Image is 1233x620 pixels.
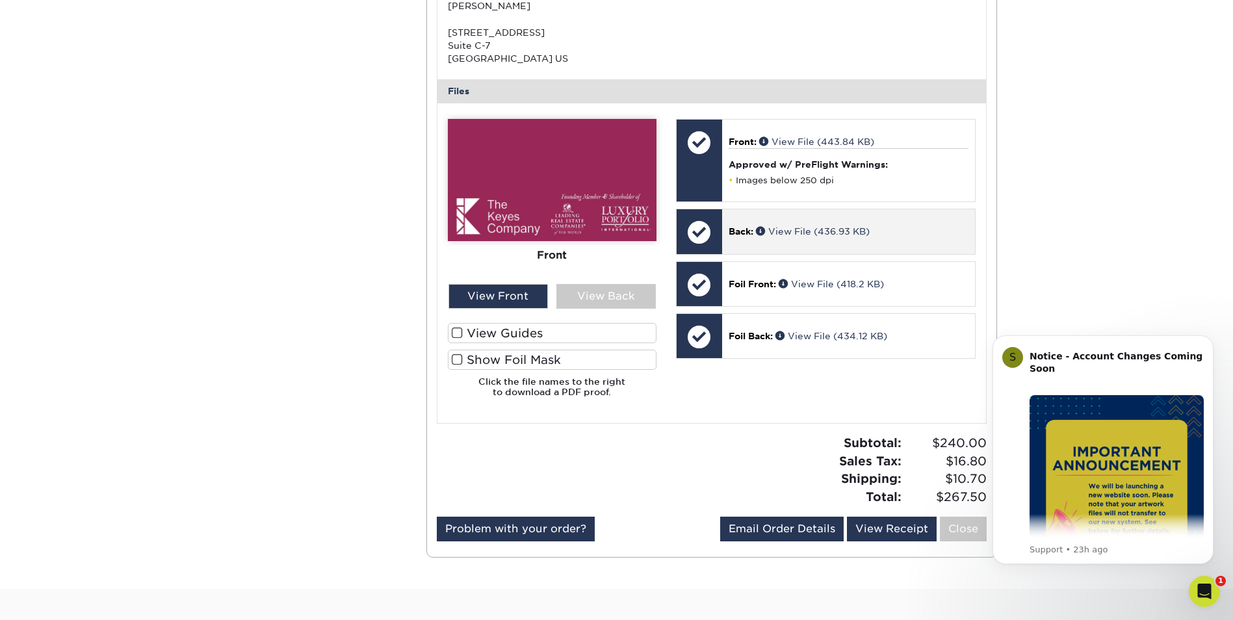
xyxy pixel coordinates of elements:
[729,331,773,341] span: Foil Back:
[847,517,937,541] a: View Receipt
[437,79,986,103] div: Files
[940,517,987,541] a: Close
[448,323,656,343] label: View Guides
[1189,576,1220,607] iframe: Intercom live chat
[775,331,887,341] a: View File (434.12 KB)
[905,434,987,452] span: $240.00
[905,488,987,506] span: $267.50
[729,226,753,237] span: Back:
[729,136,757,147] span: Front:
[866,489,902,504] strong: Total:
[448,376,656,408] h6: Click the file names to the right to download a PDF proof.
[905,452,987,471] span: $16.80
[759,136,874,147] a: View File (443.84 KB)
[973,319,1233,614] iframe: Intercom notifications message
[844,435,902,450] strong: Subtotal:
[729,279,776,289] span: Foil Front:
[839,454,902,468] strong: Sales Tax:
[720,517,844,541] a: Email Order Details
[448,350,656,370] label: Show Foil Mask
[779,279,884,289] a: View File (418.2 KB)
[437,517,595,541] a: Problem with your order?
[1215,576,1226,586] span: 1
[905,470,987,488] span: $10.70
[756,226,870,237] a: View File (436.93 KB)
[841,471,902,485] strong: Shipping:
[729,175,968,186] li: Images below 250 dpi
[448,284,548,309] div: View Front
[729,159,968,170] h4: Approved w/ PreFlight Warnings:
[448,240,656,269] div: Front
[556,284,656,309] div: View Back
